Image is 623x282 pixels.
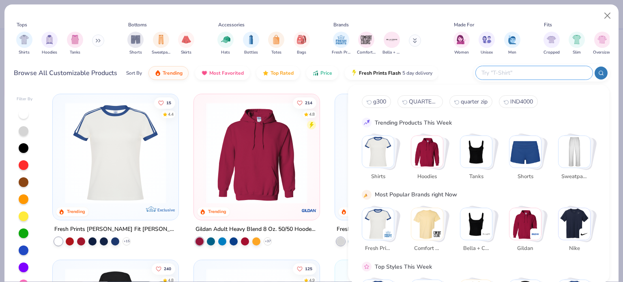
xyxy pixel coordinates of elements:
[202,102,311,204] img: 01756b78-01f6-4cc6-8d8a-3c30c1a0c8ac
[272,35,281,44] img: Totes Image
[449,95,492,108] button: quarter zip2
[164,267,172,271] span: 240
[128,21,147,28] div: Bottoms
[265,239,271,244] span: + 37
[195,66,250,80] button: Most Favorited
[195,224,318,235] div: Gildan Adult Heavy Blend 8 Oz. 50/50 Hooded Sweatshirt
[67,32,83,56] button: filter button
[16,32,32,56] button: filter button
[201,70,208,76] img: most_fav.gif
[411,136,443,168] img: Hoodies
[293,97,316,108] button: Like
[305,267,312,271] span: 125
[454,21,474,28] div: Made For
[152,50,170,56] span: Sweatpants
[293,263,316,274] button: Like
[362,136,399,184] button: Stack Card Button Shirts
[509,207,546,256] button: Stack Card Button Gildan
[297,35,306,44] img: Bags Image
[460,207,497,256] button: Stack Card Button Bella + Canvas
[508,35,517,44] img: Men Image
[483,230,491,238] img: Bella + Canvas
[362,95,391,108] button: g3000
[343,102,453,204] img: f5d85501-0dbb-4ee4-b115-c08fa3845d83
[414,245,440,253] span: Comfort Colors
[510,98,533,105] span: IND4000
[332,32,350,56] button: filter button
[559,136,590,168] img: Sweatpants
[127,32,144,56] div: filter for Shorts
[148,66,189,80] button: Trending
[209,70,244,76] span: Most Favorited
[157,207,175,213] span: Exclusive
[127,32,144,56] button: filter button
[178,32,194,56] button: filter button
[569,32,585,56] button: filter button
[244,50,258,56] span: Bottles
[362,207,399,256] button: Stack Card Button Fresh Prints
[357,32,376,56] button: filter button
[460,208,492,239] img: Bella + Canvas
[221,35,230,44] img: Hats Image
[547,35,556,44] img: Cropped Image
[41,32,58,56] div: filter for Hoodies
[357,50,376,56] span: Comfort Colors
[544,32,560,56] button: filter button
[512,245,539,253] span: Gildan
[600,8,615,24] button: Close
[499,95,538,108] button: IND40003
[382,32,401,56] div: filter for Bella + Canvas
[14,68,117,78] div: Browse All Customizable Products
[561,172,588,181] span: Sweatpants
[129,50,142,56] span: Shorts
[454,50,469,56] span: Women
[512,172,539,181] span: Shorts
[434,230,442,238] img: Comfort Colors
[509,208,541,239] img: Gildan
[152,32,170,56] button: filter button
[155,97,176,108] button: Like
[70,50,80,56] span: Tanks
[509,136,546,184] button: Stack Card Button Shorts
[593,32,611,56] div: filter for Oversized
[558,136,595,184] button: Stack Card Button Sweatpants
[593,32,611,56] button: filter button
[332,50,350,56] span: Fresh Prints
[337,224,459,235] div: Fresh Prints Denver Mock Neck Heavyweight Sweatshirt
[460,136,492,168] img: Tanks
[71,35,79,44] img: Tanks Image
[155,70,161,76] img: trending.gif
[363,263,370,270] img: pink_star.gif
[297,50,306,56] span: Bags
[218,21,245,28] div: Accessories
[365,245,391,253] span: Fresh Prints
[386,34,398,46] img: Bella + Canvas Image
[45,35,54,44] img: Hoodies Image
[397,95,443,108] button: QUARTER ZIP1
[217,32,234,56] div: filter for Hats
[373,98,386,105] span: g300
[268,32,284,56] div: filter for Totes
[42,50,57,56] span: Hoodies
[359,70,401,76] span: Fresh Prints Flash
[382,50,401,56] span: Bella + Canvas
[479,32,495,56] button: filter button
[19,35,29,44] img: Shirts Image
[573,50,581,56] span: Slim
[345,66,438,80] button: Fresh Prints Flash5 day delivery
[294,32,310,56] button: filter button
[453,32,470,56] div: filter for Women
[414,172,440,181] span: Hoodies
[461,98,488,105] span: quarter zip
[593,50,611,56] span: Oversized
[271,70,294,76] span: Top Rated
[152,32,170,56] div: filter for Sweatpants
[351,70,357,76] img: flash.gif
[460,136,497,184] button: Stack Card Button Tanks
[561,245,588,253] span: Nike
[481,68,587,77] input: Try "T-Shirt"
[131,35,140,44] img: Shorts Image
[301,202,317,219] img: Gildan logo
[54,224,177,235] div: Fresh Prints [PERSON_NAME] Fit [PERSON_NAME] Shirt with Stripes
[357,32,376,56] div: filter for Comfort Colors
